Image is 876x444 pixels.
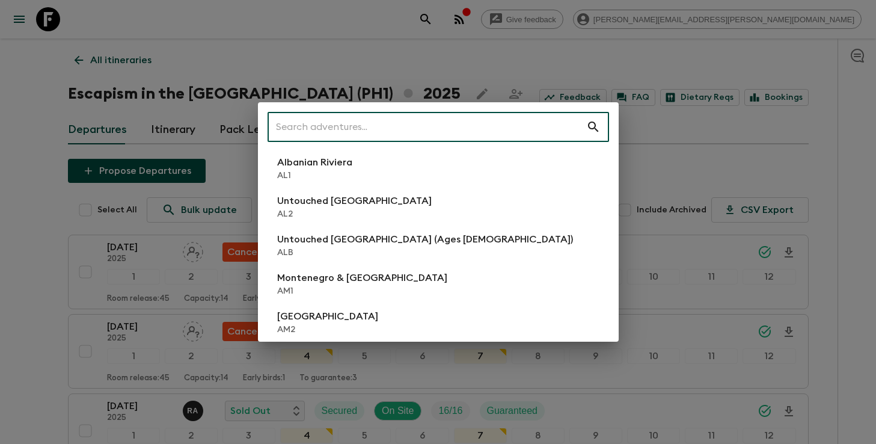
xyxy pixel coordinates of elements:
[277,309,378,324] p: [GEOGRAPHIC_DATA]
[277,170,352,182] p: AL1
[277,208,432,220] p: AL2
[277,247,573,259] p: ALB
[277,194,432,208] p: Untouched [GEOGRAPHIC_DATA]
[277,324,378,336] p: AM2
[277,155,352,170] p: Albanian Riviera
[277,285,447,297] p: AM1
[268,110,586,144] input: Search adventures...
[277,271,447,285] p: Montenegro & [GEOGRAPHIC_DATA]
[277,232,573,247] p: Untouched [GEOGRAPHIC_DATA] (Ages [DEMOGRAPHIC_DATA])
